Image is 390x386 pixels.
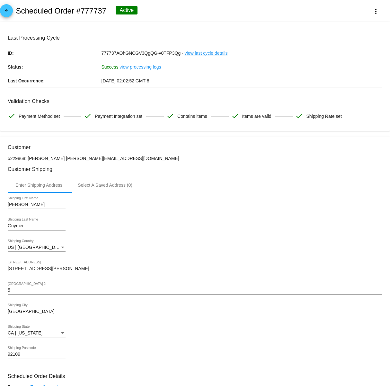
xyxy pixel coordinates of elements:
[8,266,382,271] input: Shipping Street 1
[8,352,66,357] input: Shipping Postcode
[102,78,149,83] span: [DATE] 02:02:52 GMT-8
[3,8,10,16] mat-icon: arrow_back
[295,112,303,120] mat-icon: check
[8,330,42,335] span: CA | [US_STATE]
[116,6,137,14] div: Active
[8,35,382,41] h3: Last Processing Cycle
[8,223,66,229] input: Shipping Last Name
[372,7,380,15] mat-icon: more_vert
[177,109,207,123] span: Contains items
[102,51,183,56] span: 777737AOhGNCGV3QgQG-v0TFP3Qg -
[102,64,119,70] span: Success
[19,109,60,123] span: Payment Method set
[166,112,174,120] mat-icon: check
[8,144,382,150] h3: Customer
[8,98,382,104] h3: Validation Checks
[78,183,132,188] div: Select A Saved Address (0)
[8,309,66,314] input: Shipping City
[8,46,102,60] p: ID:
[84,112,92,120] mat-icon: check
[16,6,106,15] h2: Scheduled Order #777737
[120,60,161,74] a: view processing logs
[8,166,382,172] h3: Customer Shipping
[8,288,382,293] input: Shipping Street 2
[306,109,342,123] span: Shipping Rate set
[8,156,382,161] p: 5229868: [PERSON_NAME] [PERSON_NAME][EMAIL_ADDRESS][DOMAIN_NAME]
[8,60,102,74] p: Status:
[231,112,239,120] mat-icon: check
[8,245,66,250] mat-select: Shipping Country
[15,183,62,188] div: Enter Shipping Address
[8,202,66,207] input: Shipping First Name
[8,112,15,120] mat-icon: check
[95,109,142,123] span: Payment Integration set
[242,109,271,123] span: Items are valid
[8,331,66,336] mat-select: Shipping State
[8,74,102,88] p: Last Occurrence:
[185,46,228,60] a: view last cycle details
[8,373,382,379] h3: Scheduled Order Details
[8,245,65,250] span: US | [GEOGRAPHIC_DATA]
